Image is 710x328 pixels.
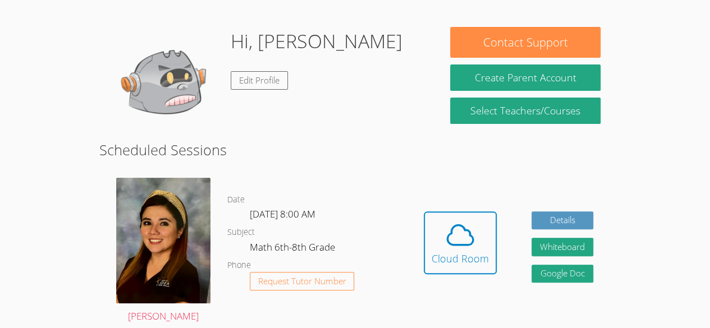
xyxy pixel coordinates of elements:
[532,265,593,283] a: Google Doc
[450,98,600,124] a: Select Teachers/Courses
[227,258,251,272] dt: Phone
[227,193,245,207] dt: Date
[227,225,255,239] dt: Subject
[532,238,593,256] button: Whiteboard
[532,211,593,230] a: Details
[450,27,600,58] button: Contact Support
[231,27,402,56] h1: Hi, [PERSON_NAME]
[250,272,355,290] button: Request Tutor Number
[116,178,210,324] a: [PERSON_NAME]
[258,277,346,285] span: Request Tutor Number
[231,71,288,90] a: Edit Profile
[432,251,489,266] div: Cloud Room
[424,211,497,274] button: Cloud Room
[450,64,600,91] button: Create Parent Account
[116,178,210,303] img: avatar.png
[109,27,222,139] img: default.png
[99,139,611,160] h2: Scheduled Sessions
[250,207,315,220] span: [DATE] 8:00 AM
[250,239,337,258] dd: Math 6th-8th Grade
